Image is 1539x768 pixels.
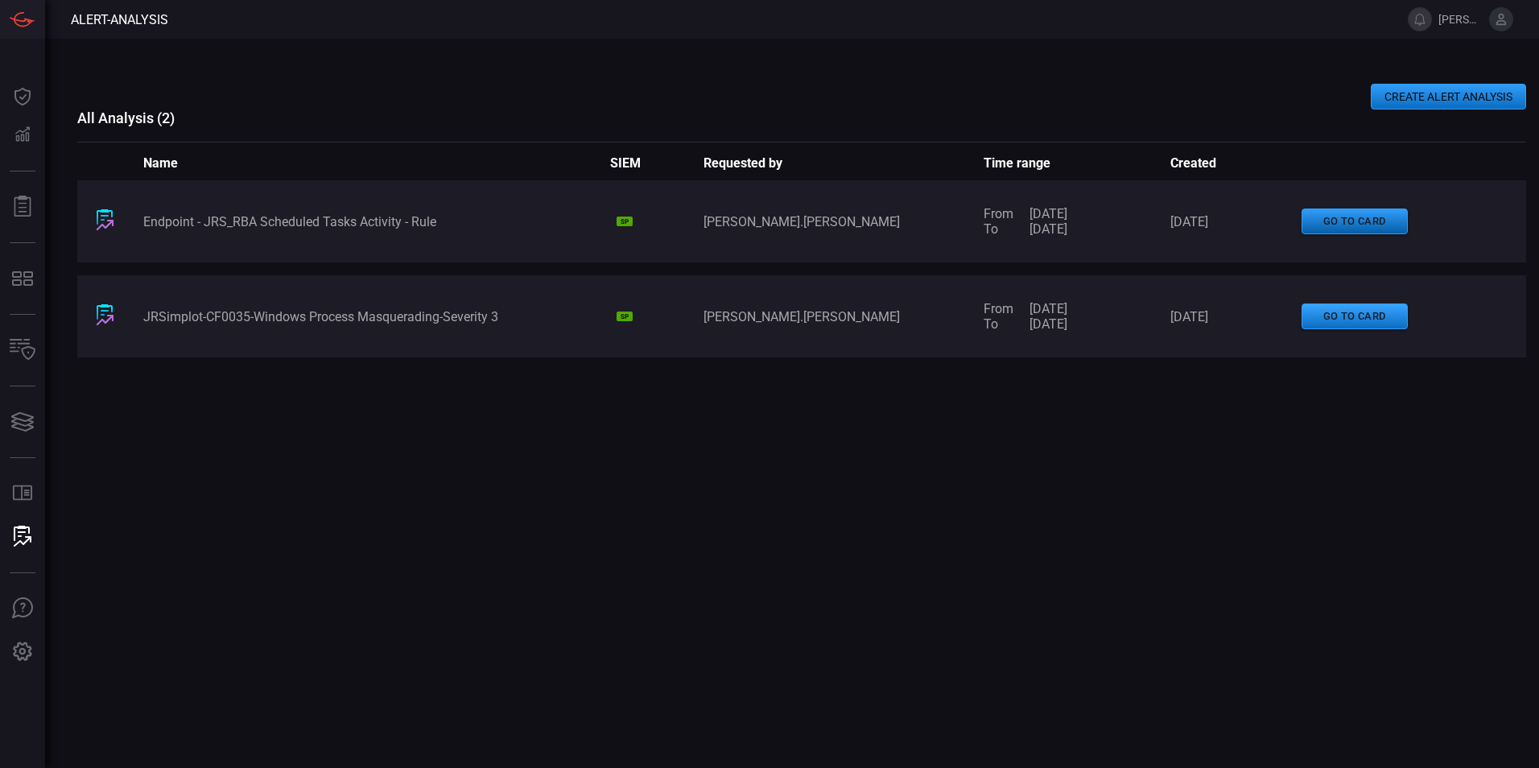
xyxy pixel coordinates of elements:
[984,221,1013,237] span: To
[3,589,42,628] button: Ask Us A Question
[71,12,168,27] span: Alert-analysis
[3,116,42,155] button: Detections
[984,316,1013,332] span: To
[3,77,42,116] button: Dashboard
[703,155,984,171] span: Requested by
[1302,303,1408,330] button: go to card
[3,633,42,671] button: Preferences
[703,309,984,324] span: [PERSON_NAME].[PERSON_NAME]
[3,403,42,441] button: Cards
[3,331,42,370] button: Inventory
[77,109,1526,126] h3: All Analysis ( 2 )
[703,214,984,229] span: [PERSON_NAME].[PERSON_NAME]
[617,312,633,321] div: SP
[984,155,1170,171] span: Time range
[3,474,42,513] button: Rule Catalog
[1029,301,1067,316] span: [DATE]
[143,309,610,324] div: JRSimplot-CF0035-Windows Process Masquerading-Severity 3
[3,188,42,226] button: Reports
[3,259,42,298] button: MITRE - Detection Posture
[1170,155,1301,171] span: Created
[617,217,633,226] div: SP
[1029,221,1067,237] span: [DATE]
[1371,84,1526,109] button: CREATE ALERT ANALYSIS
[984,301,1013,316] span: From
[984,206,1013,221] span: From
[143,214,610,229] div: Endpoint - JRS_RBA Scheduled Tasks Activity - Rule
[1438,13,1483,26] span: [PERSON_NAME].[PERSON_NAME]
[1170,309,1301,324] span: [DATE]
[1029,316,1067,332] span: [DATE]
[143,155,610,171] span: Name
[1029,206,1067,221] span: [DATE]
[1170,214,1301,229] span: [DATE]
[1302,209,1408,235] button: go to card
[610,155,703,171] span: SIEM
[3,518,42,556] button: ALERT ANALYSIS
